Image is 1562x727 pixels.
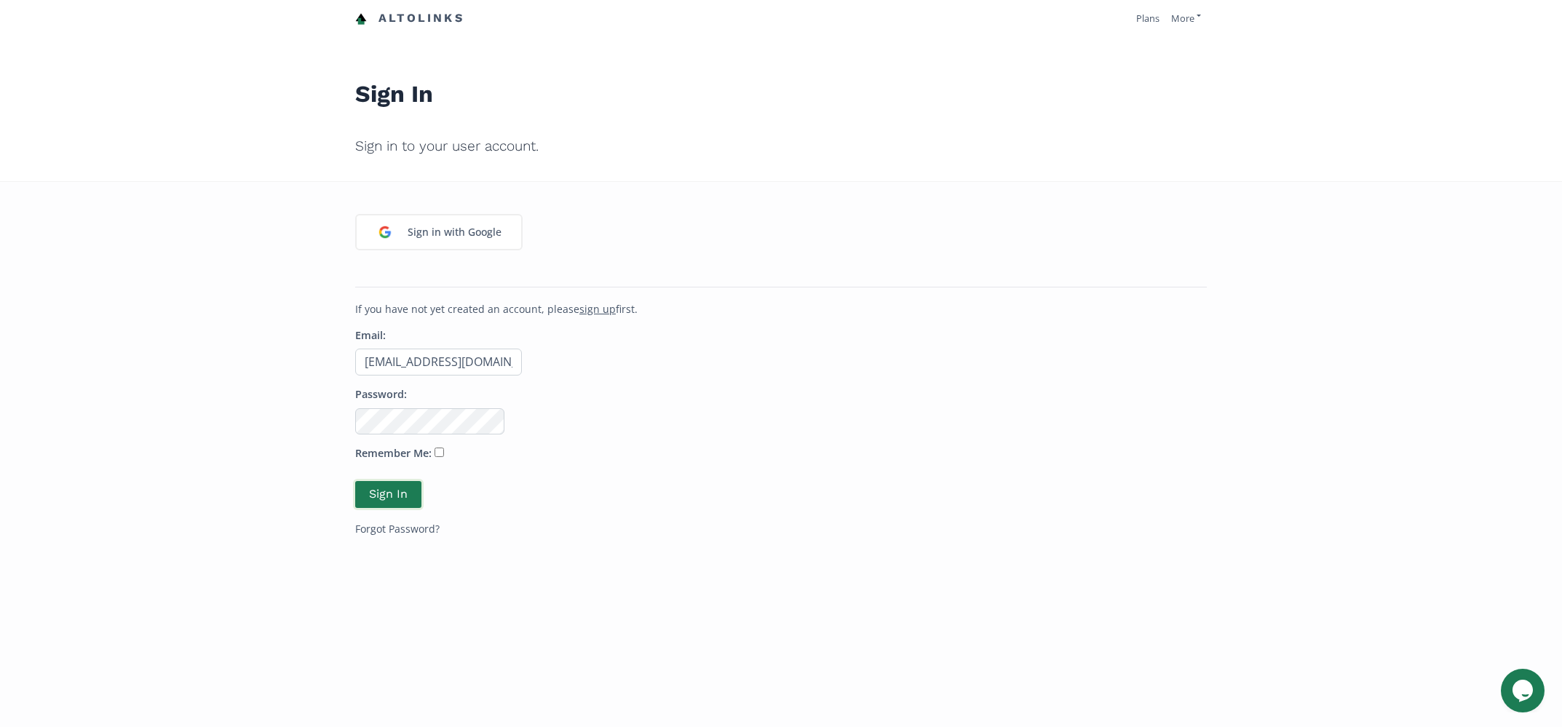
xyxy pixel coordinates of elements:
h2: Sign in to your user account. [355,128,1207,164]
a: Altolinks [355,7,464,31]
div: Sign in with Google [400,217,509,247]
a: Sign in with Google [355,214,523,250]
iframe: chat widget [1501,669,1547,712]
img: google_login_logo_184.png [370,217,400,247]
button: Sign In [353,479,424,510]
p: If you have not yet created an account, please first. [355,302,1207,317]
label: Remember Me: [355,446,432,461]
a: Forgot Password? [355,522,440,536]
a: sign up [579,302,616,316]
a: More [1171,12,1201,25]
img: favicon-32x32.png [355,13,367,25]
a: Plans [1136,12,1159,25]
input: Email address [355,349,522,376]
h1: Sign In [355,48,1207,116]
label: Email: [355,328,386,343]
label: Password: [355,387,407,402]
